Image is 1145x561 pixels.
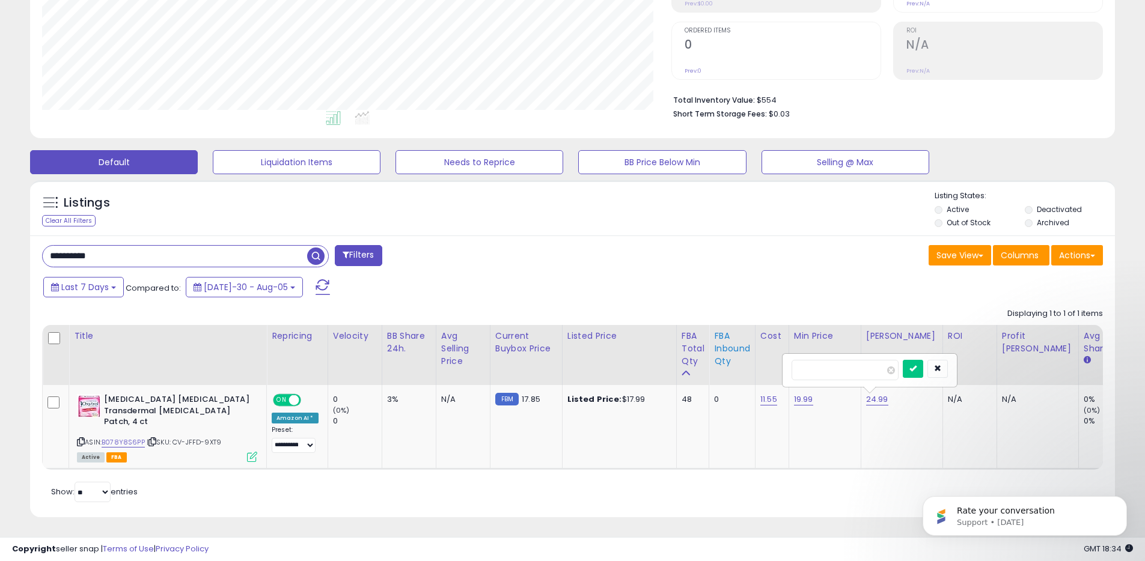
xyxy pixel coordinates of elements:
span: Compared to: [126,282,181,294]
div: N/A [948,394,988,405]
iframe: Intercom notifications message [905,471,1145,555]
div: Clear All Filters [42,215,96,226]
label: Archived [1037,217,1069,228]
div: BB Share 24h. [387,330,431,355]
span: 17.85 [522,393,540,405]
div: Avg BB Share [1084,330,1128,355]
span: OFF [299,395,319,405]
div: 3% [387,394,427,405]
b: Total Inventory Value: [673,95,755,105]
a: 19.99 [794,393,813,405]
div: Title [74,330,261,342]
button: [DATE]-30 - Aug-05 [186,277,303,297]
div: FBA Total Qty [682,330,704,368]
span: ROI [906,28,1102,34]
span: $0.03 [769,108,790,120]
div: 48 [682,394,700,405]
div: Amazon AI * [272,413,319,423]
small: Avg BB Share. [1084,355,1091,366]
strong: Copyright [12,543,56,554]
small: (0%) [1084,405,1101,415]
a: 11.55 [760,393,777,405]
b: [MEDICAL_DATA] [MEDICAL_DATA] Transdermal [MEDICAL_DATA] Patch, 4 ct [104,394,250,431]
div: ASIN: [77,394,257,461]
div: Velocity [333,330,377,342]
span: | SKU: CV-JFFD-9XT9 [147,437,221,447]
div: Avg Selling Price [441,330,485,368]
small: FBM [495,393,519,405]
h2: N/A [906,38,1102,54]
button: Selling @ Max [762,150,929,174]
li: $554 [673,92,1094,106]
button: Columns [993,245,1049,265]
label: Deactivated [1037,204,1082,214]
div: $17.99 [567,394,667,405]
h5: Listings [64,195,110,211]
div: Preset: [272,426,319,453]
button: Needs to Reprice [395,150,563,174]
div: 0% [1084,394,1132,405]
span: [DATE]-30 - Aug-05 [204,281,288,293]
div: N/A [441,394,481,405]
div: 0 [333,416,382,426]
div: 0% [1084,416,1132,426]
span: Show: entries [51,486,138,497]
span: All listings currently available for purchase on Amazon [77,452,105,462]
a: B078Y8S6PP [102,437,145,447]
button: Last 7 Days [43,277,124,297]
b: Short Term Storage Fees: [673,109,767,119]
span: Last 7 Days [61,281,109,293]
label: Active [947,204,969,214]
div: 0 [714,394,746,405]
button: Save View [929,245,991,265]
b: Listed Price: [567,393,622,405]
div: ROI [948,330,992,342]
div: [PERSON_NAME] [866,330,938,342]
a: 24.99 [866,393,888,405]
div: Profit [PERSON_NAME] [1002,330,1073,355]
small: (0%) [333,405,350,415]
button: BB Price Below Min [578,150,746,174]
label: Out of Stock [947,217,991,228]
div: N/A [1002,394,1069,405]
div: 0 [333,394,382,405]
button: Actions [1051,245,1103,265]
div: Current Buybox Price [495,330,557,355]
span: Columns [1001,249,1039,261]
span: FBA [106,452,127,462]
p: Listing States: [935,190,1115,202]
span: Ordered Items [685,28,881,34]
div: seller snap | | [12,544,209,555]
div: Repricing [272,330,323,342]
img: 41GivY2t7yL._SL40_.jpg [77,394,101,417]
div: Listed Price [567,330,671,342]
a: Terms of Use [103,543,154,554]
button: Liquidation Items [213,150,380,174]
div: Displaying 1 to 1 of 1 items [1007,308,1103,320]
a: Privacy Policy [156,543,209,554]
h2: 0 [685,38,881,54]
div: Cost [760,330,784,342]
div: FBA inbound Qty [714,330,750,368]
div: Min Price [794,330,856,342]
small: Prev: N/A [906,67,930,74]
small: Prev: 0 [685,67,701,74]
span: ON [274,395,289,405]
button: Default [30,150,198,174]
button: Filters [335,245,382,266]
